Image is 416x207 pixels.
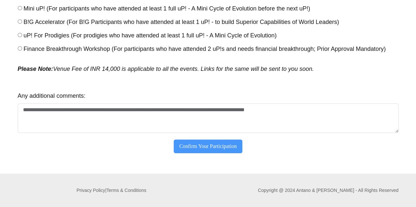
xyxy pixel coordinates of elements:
a: Terms & Conditions [106,188,146,193]
label: Any additional comments: [18,90,86,102]
a: Privacy Policy [77,188,105,193]
input: Finance Breakthrough Workshop (For participants who have attended 2 uP!s and needs financial brea... [18,46,22,51]
input: uP! For Prodigies (For prodigies who have attended at least 1 full uP! - A Mini Cycle of Evolution) [18,33,22,37]
input: Mini uP! (For participants who have attended at least 1 full uP! - A Mini Cycle of Evolution befo... [18,6,22,10]
strong: Please Note: [18,66,53,72]
span: Finance Breakthrough Workshop (For participants who have attended 2 uP!s and needs financial brea... [24,46,386,52]
input: B!G Accelerator (For B!G Participants who have attended at least 1 uP! - to build Superior Capabi... [18,19,22,24]
textarea: Any additional comments: [18,103,399,133]
span: Mini uP! (For participants who have attended at least 1 full uP! - A Mini Cycle of Evolution befo... [24,5,310,12]
span: B!G Accelerator (For B!G Participants who have attended at least 1 uP! - to build Superior Capabi... [24,19,339,25]
span: uP! For Prodigies (For prodigies who have attended at least 1 full uP! - A Mini Cycle of Evolution) [24,32,277,39]
em: Venue Fee of INR 14,000 is applicable to all the events. Links for the same will be sent to you s... [18,66,314,72]
p: Copyright @ 2024 Antano & [PERSON_NAME] - All Rights Reserved [258,186,398,195]
p: | [18,186,206,195]
button: Confirm Your Participation [174,139,242,153]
